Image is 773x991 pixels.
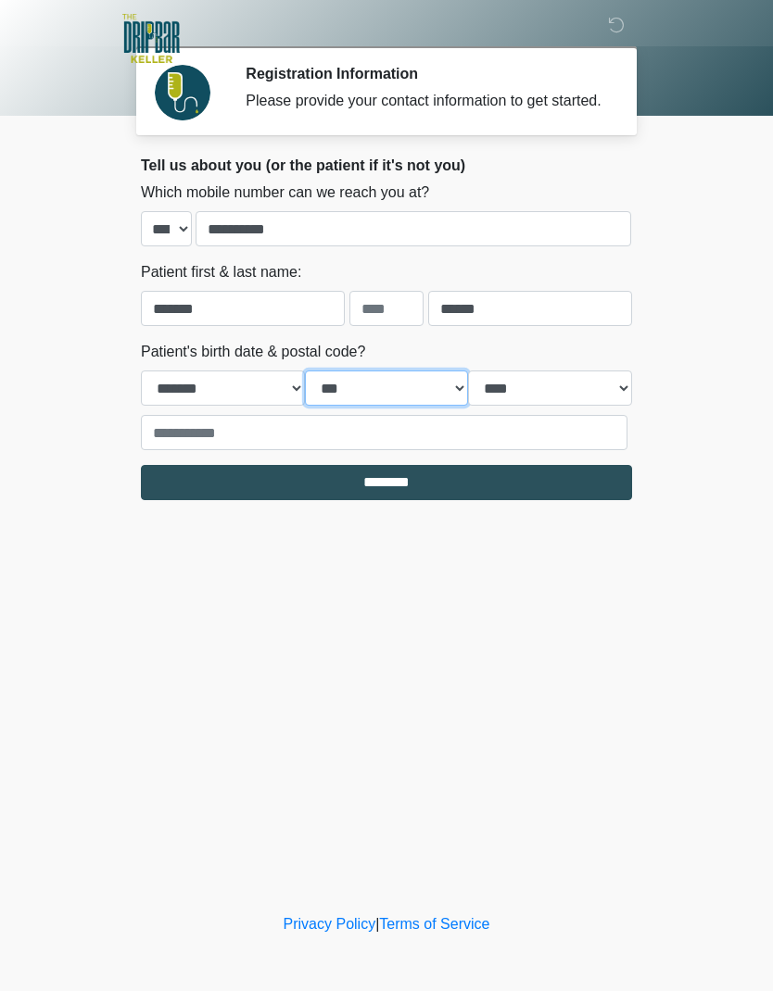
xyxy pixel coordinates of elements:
[141,182,429,204] label: Which mobile number can we reach you at?
[122,14,180,63] img: The DRIPBaR - Keller Logo
[284,916,376,932] a: Privacy Policy
[155,65,210,120] img: Agent Avatar
[141,261,301,283] label: Patient first & last name:
[141,341,365,363] label: Patient's birth date & postal code?
[141,157,632,174] h2: Tell us about you (or the patient if it's not you)
[379,916,489,932] a: Terms of Service
[246,90,604,112] div: Please provide your contact information to get started.
[375,916,379,932] a: |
